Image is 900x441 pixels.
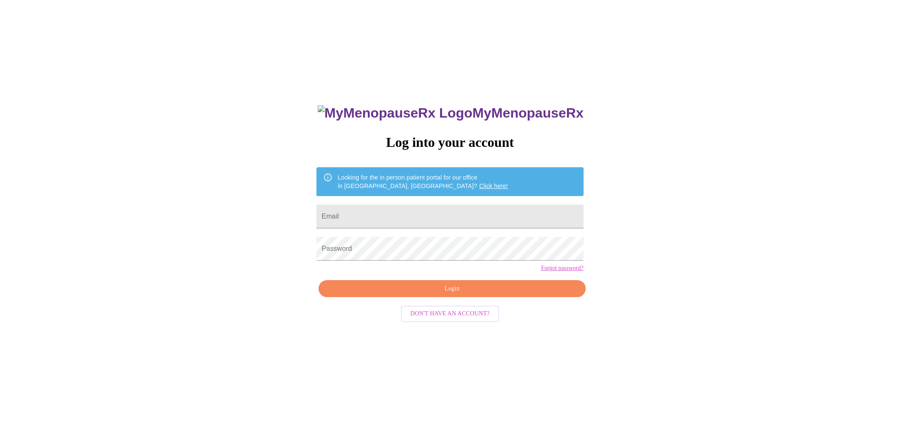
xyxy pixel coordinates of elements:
a: Forgot password? [541,265,584,272]
button: Don't have an account? [401,306,499,322]
h3: MyMenopauseRx [318,105,584,121]
h3: Log into your account [316,135,583,150]
a: Don't have an account? [399,309,501,317]
button: Login [319,280,585,298]
span: Login [328,284,576,294]
div: Looking for the in person patient portal for our office in [GEOGRAPHIC_DATA], [GEOGRAPHIC_DATA]? [338,170,508,194]
span: Don't have an account? [410,309,490,319]
a: Click here! [479,183,508,189]
img: MyMenopauseRx Logo [318,105,472,121]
